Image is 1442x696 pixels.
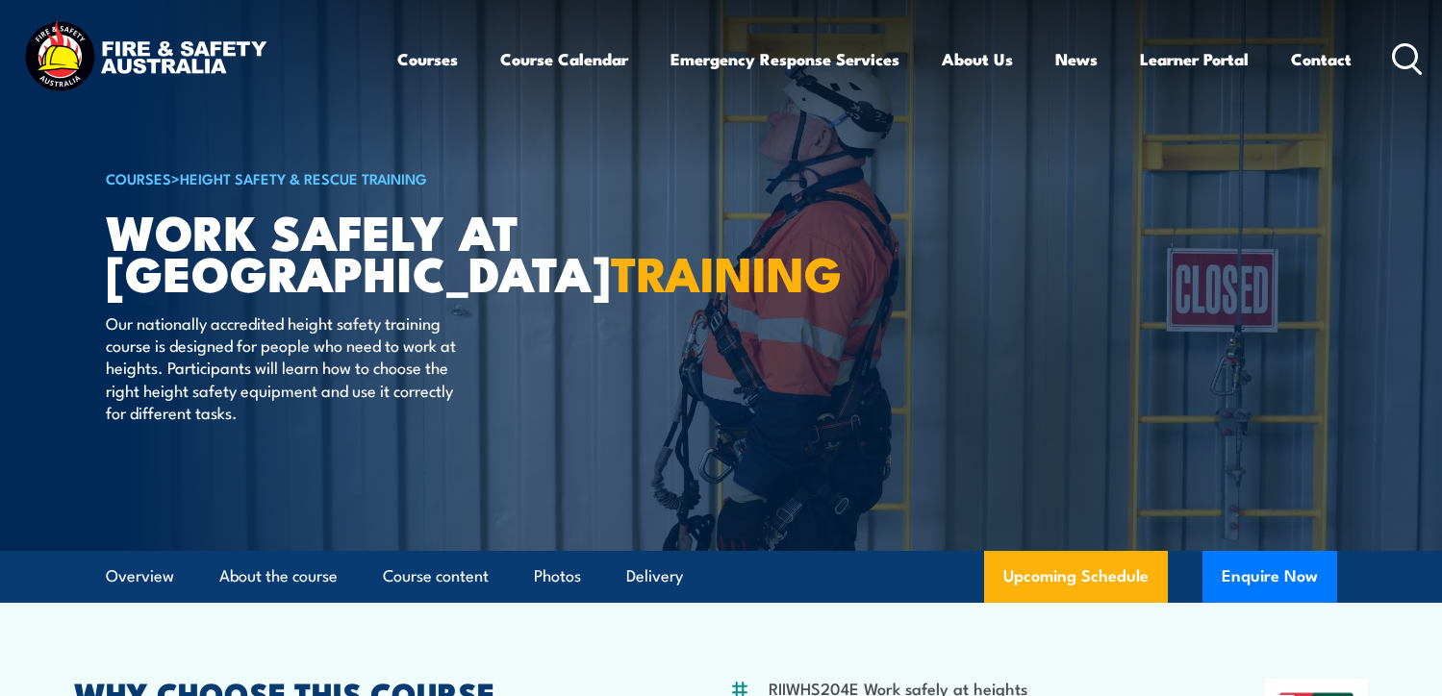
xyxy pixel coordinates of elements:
a: Course content [383,551,489,602]
a: About the course [219,551,338,602]
a: Delivery [626,551,683,602]
h1: Work Safely at [GEOGRAPHIC_DATA] [106,210,581,292]
a: COURSES [106,167,171,188]
a: Photos [534,551,581,602]
a: Learner Portal [1140,34,1249,85]
a: Contact [1291,34,1352,85]
button: Enquire Now [1202,551,1337,603]
strong: TRAINING [611,235,842,309]
a: Emergency Response Services [670,34,899,85]
h6: > [106,166,581,189]
p: Our nationally accredited height safety training course is designed for people who need to work a... [106,311,457,424]
a: Overview [106,551,174,602]
a: Upcoming Schedule [984,551,1168,603]
a: Course Calendar [500,34,628,85]
a: Height Safety & Rescue Training [180,167,427,188]
a: Courses [397,34,458,85]
a: About Us [942,34,1013,85]
a: News [1055,34,1098,85]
